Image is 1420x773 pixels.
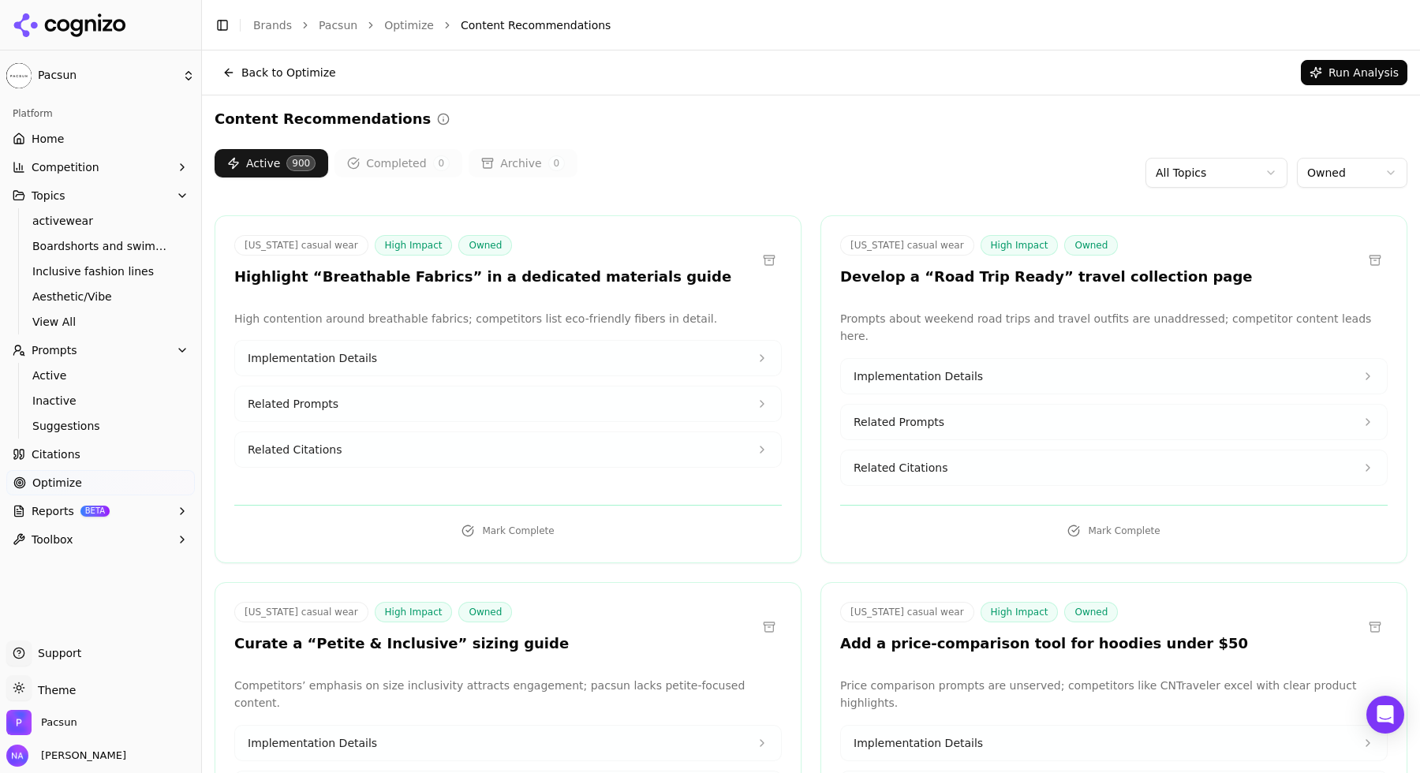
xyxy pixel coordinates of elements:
button: Archive0 [469,149,577,177]
button: Related Prompts [235,386,781,421]
a: Home [6,126,195,151]
span: Home [32,131,64,147]
button: Open user button [6,745,126,767]
span: Suggestions [32,418,170,434]
h3: Curate a “Petite & Inclusive” sizing guide [234,635,569,653]
span: High Impact [375,235,453,256]
span: Related Citations [248,442,342,457]
a: Aesthetic/Vibe [26,286,176,308]
nav: breadcrumb [253,17,1376,33]
button: Topics [6,183,195,208]
span: Active [32,368,170,383]
span: Pacsun [38,69,176,83]
span: Optimize [32,475,82,491]
span: Inactive [32,393,170,409]
span: Inclusive fashion lines [32,263,170,279]
button: Competition [6,155,195,180]
span: 0 [433,155,450,171]
span: [US_STATE] casual wear [234,602,368,622]
span: Support [32,645,81,661]
a: activewear [26,210,176,232]
p: Price comparison prompts are unserved; competitors like CNTraveler excel with clear product highl... [840,677,1388,713]
span: View All [32,314,170,330]
button: Related Citations [235,432,781,467]
span: Competition [32,159,99,175]
img: Nico Arce [6,745,28,767]
button: Related Prompts [841,405,1387,439]
a: Active [26,364,176,386]
span: Content Recommendations [461,17,611,33]
button: Prompts [6,338,195,363]
span: Related Citations [854,460,947,476]
span: [PERSON_NAME] [35,749,126,763]
span: Implementation Details [854,735,983,751]
button: ReportsBETA [6,499,195,524]
span: Implementation Details [854,368,983,384]
span: Boardshorts and swimwear [32,238,170,254]
span: [US_STATE] casual wear [840,235,974,256]
a: Optimize [6,470,195,495]
button: Related Citations [841,450,1387,485]
span: Owned [1064,602,1118,622]
span: Topics [32,188,65,204]
span: High Impact [981,235,1059,256]
span: Owned [458,235,512,256]
span: Implementation Details [248,735,377,751]
button: Implementation Details [235,341,781,375]
span: 0 [548,155,566,171]
button: Mark Complete [234,518,782,543]
button: Mark Complete [840,518,1388,543]
span: Related Prompts [854,414,944,430]
span: Related Prompts [248,396,338,412]
button: Archive recommendation [1362,614,1388,640]
span: [US_STATE] casual wear [840,602,974,622]
span: Reports [32,503,74,519]
button: Implementation Details [841,726,1387,760]
button: Implementation Details [841,359,1387,394]
div: Platform [6,101,195,126]
span: Owned [1064,235,1118,256]
a: Boardshorts and swimwear [26,235,176,257]
button: Completed0 [334,149,462,177]
h2: Content Recommendations [215,108,431,130]
a: Inclusive fashion lines [26,260,176,282]
button: Implementation Details [235,726,781,760]
a: Brands [253,19,292,32]
span: Aesthetic/Vibe [32,289,170,304]
span: BETA [80,506,110,517]
button: Run Analysis [1301,60,1407,85]
span: High Impact [981,602,1059,622]
span: Owned [458,602,512,622]
p: Competitors’ emphasis on size inclusivity attracts engagement; pacsun lacks petite-focused content. [234,677,782,713]
span: Theme [32,684,76,696]
span: Citations [32,446,80,462]
h3: Develop a “Road Trip Ready” travel collection page [840,268,1253,286]
span: High Impact [375,602,453,622]
button: Archive recommendation [757,614,782,640]
a: Inactive [26,390,176,412]
a: Optimize [384,17,434,33]
button: Active900 [215,149,328,177]
span: 900 [286,155,316,171]
span: Pacsun [41,715,77,730]
button: Archive recommendation [757,248,782,273]
p: Prompts about weekend road trips and travel outfits are unaddressed; competitor content leads here. [840,310,1388,346]
span: Implementation Details [248,350,377,366]
a: View All [26,311,176,333]
span: Toolbox [32,532,73,547]
button: Open organization switcher [6,710,77,735]
button: Archive recommendation [1362,248,1388,273]
button: Back to Optimize [215,60,344,85]
img: Pacsun [6,710,32,735]
a: Citations [6,442,195,467]
span: Prompts [32,342,77,358]
p: High contention around breathable fabrics; competitors list eco-friendly fibers in detail. [234,310,782,328]
h3: Highlight “Breathable Fabrics” in a dedicated materials guide [234,268,731,286]
span: activewear [32,213,170,229]
a: Pacsun [319,17,357,33]
h3: Add a price-comparison tool for hoodies under $50 [840,635,1248,653]
button: Toolbox [6,527,195,552]
a: Suggestions [26,415,176,437]
span: [US_STATE] casual wear [234,235,368,256]
div: Open Intercom Messenger [1366,696,1404,734]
